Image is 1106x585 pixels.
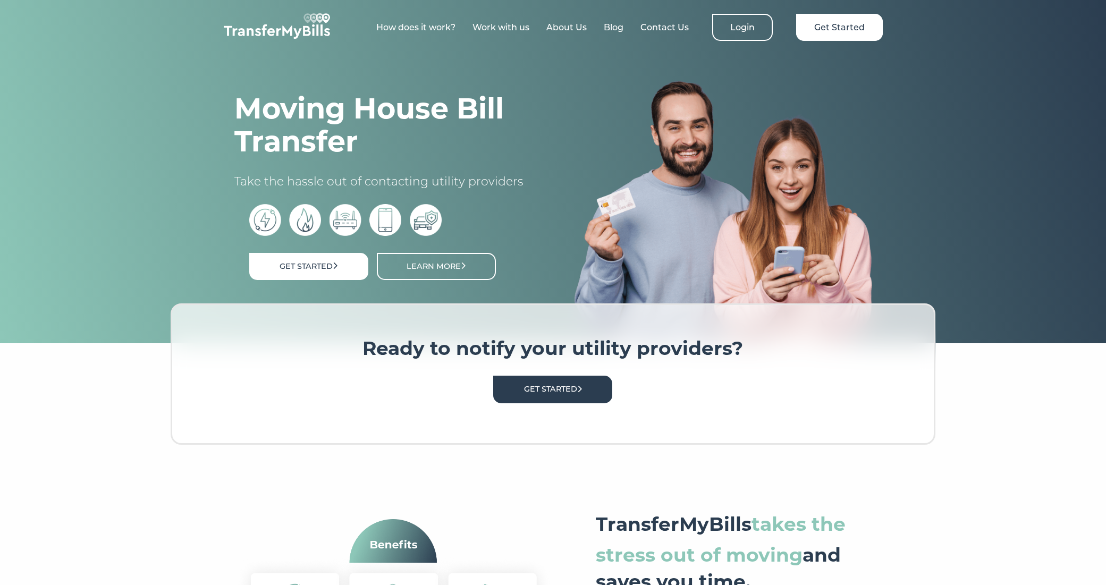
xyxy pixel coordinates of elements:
a: Get Started [493,376,612,403]
a: Login [712,14,773,41]
img: electric bills icon [249,204,281,236]
a: How does it work? [376,22,455,32]
img: broadband icon [330,204,361,236]
a: About Us [546,22,587,32]
a: Learn More [377,253,496,280]
a: Get Started [249,253,368,280]
strong: takes the stress out of moving [596,512,846,566]
img: car insurance icon [410,204,442,236]
a: Contact Us [640,22,689,32]
a: Work with us [472,22,529,32]
img: TransferMyBills.com - Helping ease the stress of moving [224,13,330,39]
a: Blog [604,22,623,32]
img: phone bill icon [369,204,401,236]
img: image%203.png [575,80,872,343]
img: gas bills icon [289,204,321,236]
h1: Moving House Bill Transfer [234,92,532,158]
a: Get Started [796,14,883,41]
p: Take the hassle out of contacting utility providers [234,174,532,190]
h3: Ready to notify your utility providers? [204,337,902,360]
